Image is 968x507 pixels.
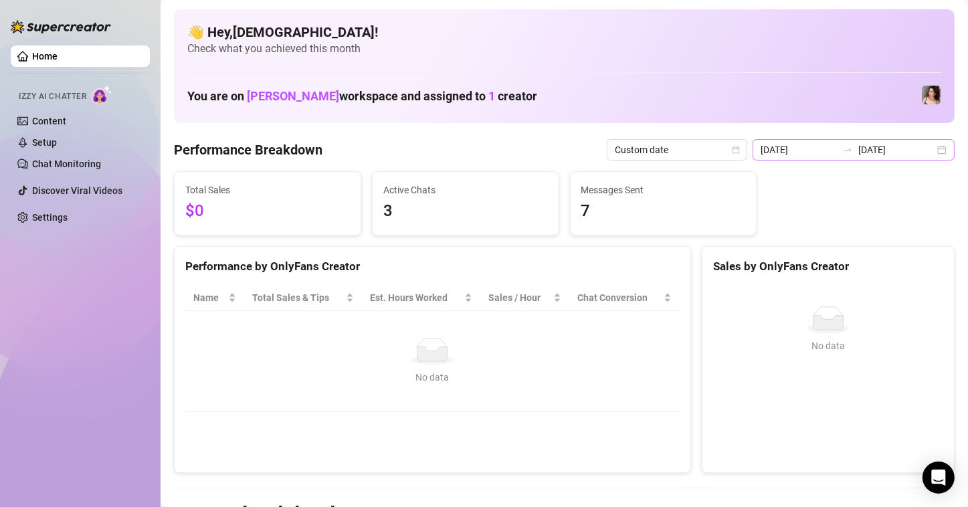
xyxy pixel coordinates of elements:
[370,290,462,305] div: Est. Hours Worked
[577,290,660,305] span: Chat Conversion
[185,258,680,276] div: Performance by OnlyFans Creator
[32,159,101,169] a: Chat Monitoring
[923,462,955,494] div: Open Intercom Messenger
[19,90,86,103] span: Izzy AI Chatter
[32,137,57,148] a: Setup
[581,199,746,224] span: 7
[842,144,853,155] span: to
[581,183,746,197] span: Messages Sent
[185,285,244,311] th: Name
[32,51,58,62] a: Home
[761,142,837,157] input: Start date
[187,23,941,41] h4: 👋 Hey, [DEMOGRAPHIC_DATA] !
[185,199,350,224] span: $0
[11,20,111,33] img: logo-BBDzfeDw.svg
[383,199,548,224] span: 3
[569,285,679,311] th: Chat Conversion
[480,285,570,311] th: Sales / Hour
[383,183,548,197] span: Active Chats
[713,258,943,276] div: Sales by OnlyFans Creator
[615,140,739,160] span: Custom date
[732,146,740,154] span: calendar
[252,290,343,305] span: Total Sales & Tips
[187,89,537,104] h1: You are on workspace and assigned to creator
[92,85,112,104] img: AI Chatter
[858,142,935,157] input: End date
[185,183,350,197] span: Total Sales
[244,285,362,311] th: Total Sales & Tips
[32,116,66,126] a: Content
[174,140,322,159] h4: Performance Breakdown
[488,290,551,305] span: Sales / Hour
[199,370,666,385] div: No data
[32,185,122,196] a: Discover Viral Videos
[718,338,938,353] div: No data
[922,86,941,104] img: Lauren
[187,41,941,56] span: Check what you achieved this month
[842,144,853,155] span: swap-right
[193,290,225,305] span: Name
[488,89,495,103] span: 1
[247,89,339,103] span: [PERSON_NAME]
[32,212,68,223] a: Settings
